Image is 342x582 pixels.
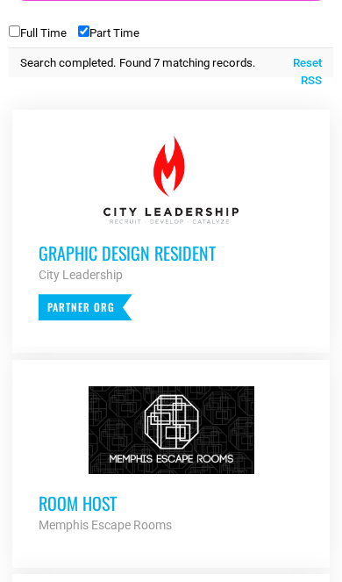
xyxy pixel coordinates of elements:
h3: Room Host [39,492,304,514]
strong: Memphis Escape Rooms [39,518,172,532]
a: Room Host Memphis Escape Rooms [12,360,331,562]
p: Partner Org [39,294,132,320]
input: Full Time [9,25,20,37]
a: RSS [292,72,322,90]
input: Part Time [78,25,89,37]
label: Part Time [78,26,139,40]
strong: City Leadership [39,268,123,282]
a: Reset [284,54,322,72]
a: Graphic Design Resident City Leadership Partner Org [12,110,331,347]
span: Search completed. Found 7 matching records. [20,56,256,69]
h3: Graphic Design Resident [39,241,304,264]
label: Full Time [9,26,67,40]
